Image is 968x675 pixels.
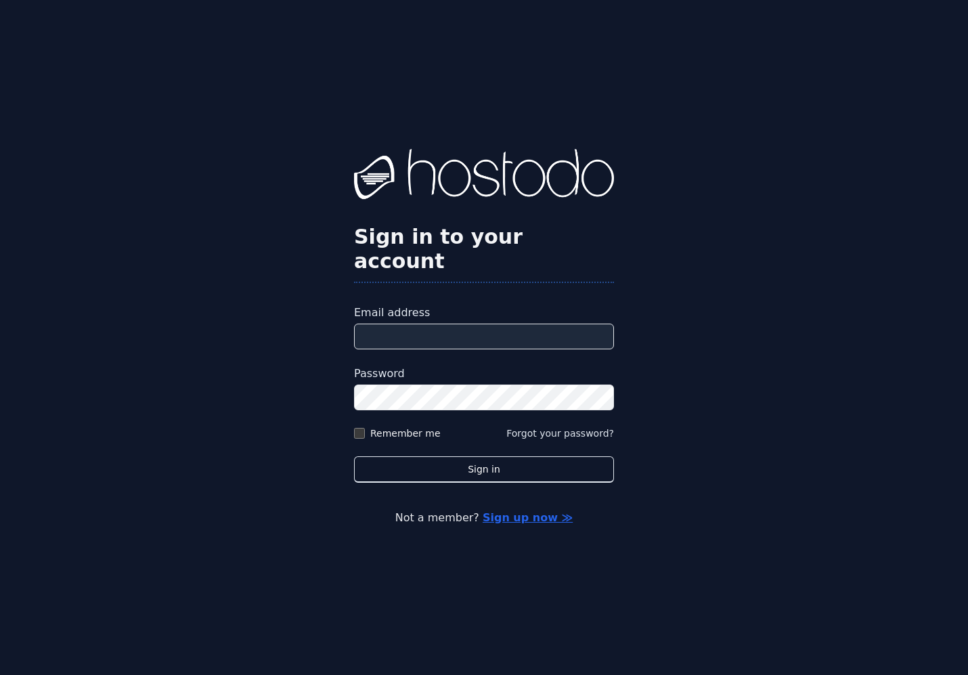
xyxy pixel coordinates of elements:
p: Not a member? [65,510,903,526]
label: Password [354,366,614,382]
img: Hostodo [354,149,614,203]
h2: Sign in to your account [354,225,614,274]
a: Sign up now ≫ [483,511,573,524]
label: Remember me [370,427,441,440]
button: Forgot your password? [506,427,614,440]
button: Sign in [354,456,614,483]
label: Email address [354,305,614,321]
